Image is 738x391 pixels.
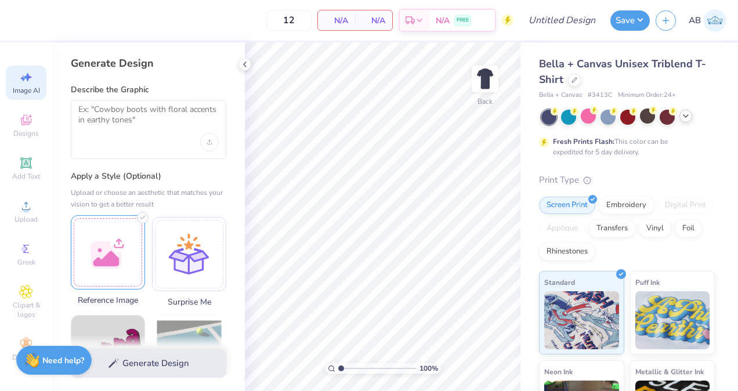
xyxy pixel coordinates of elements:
span: Decorate [12,353,40,362]
input: – – [266,10,312,31]
div: Generate Design [71,56,226,70]
div: Vinyl [639,220,671,237]
span: Neon Ink [544,365,573,378]
span: Upload [15,215,38,224]
span: Clipart & logos [6,301,46,319]
img: Text-Based [71,316,144,389]
span: # 3413C [588,90,612,100]
span: FREE [457,16,469,24]
strong: Fresh Prints Flash: [553,137,614,146]
span: Greek [17,258,35,267]
strong: Need help? [42,355,84,366]
span: Designs [13,129,39,138]
label: Describe the Graphic [71,84,226,96]
img: Back [473,67,497,90]
input: Untitled Design [519,9,605,32]
div: Rhinestones [539,243,595,260]
label: Apply a Style (Optional) [71,171,226,182]
div: This color can be expedited for 5 day delivery. [553,136,696,157]
div: Back [477,96,493,107]
span: Surprise Me [152,296,226,308]
span: AB [689,14,701,27]
span: Bella + Canvas Unisex Triblend T-Shirt [539,57,706,86]
a: AB [689,9,726,32]
span: Minimum Order: 24 + [618,90,676,100]
span: Puff Ink [635,276,660,288]
img: Aidan Bettinardi [704,9,726,32]
div: Digital Print [657,197,714,214]
div: Transfers [589,220,635,237]
span: Bella + Canvas [539,90,582,100]
div: Applique [539,220,585,237]
img: Photorealistic [153,316,226,389]
span: N/A [436,15,450,27]
div: Print Type [539,173,715,187]
img: Puff Ink [635,291,710,349]
div: Foil [675,220,702,237]
span: 100 % [419,363,438,374]
button: Save [610,10,650,31]
span: Add Text [12,172,40,181]
div: Upload or choose an aesthetic that matches your vision to get a better result [71,187,226,210]
span: N/A [325,15,348,27]
span: Image AI [13,86,40,95]
div: Screen Print [539,197,595,214]
img: Standard [544,291,619,349]
span: N/A [362,15,385,27]
span: Metallic & Glitter Ink [635,365,704,378]
span: Reference Image [71,294,145,306]
span: Standard [544,276,575,288]
div: Embroidery [599,197,654,214]
div: Upload image [200,133,219,151]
